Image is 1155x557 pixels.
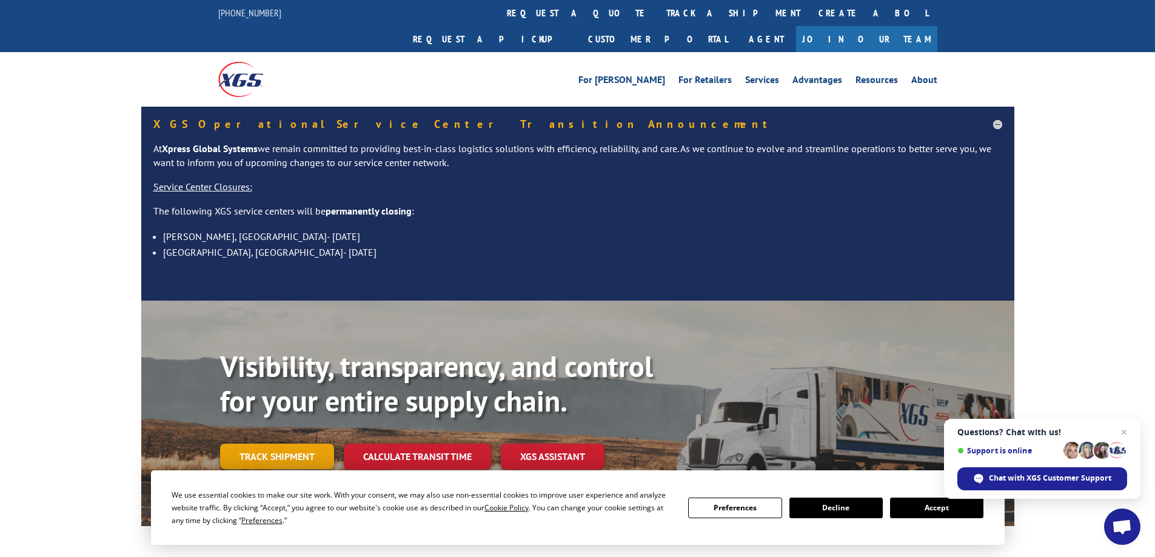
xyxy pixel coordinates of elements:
u: Service Center Closures: [153,181,252,193]
button: Preferences [688,498,782,518]
span: Cookie Policy [484,502,529,513]
strong: Xpress Global Systems [162,142,258,155]
a: Agent [737,26,796,52]
a: Join Our Team [796,26,937,52]
p: The following XGS service centers will be : [153,204,1002,228]
li: [PERSON_NAME], [GEOGRAPHIC_DATA]- [DATE] [163,228,1002,244]
a: Track shipment [220,444,334,469]
b: Visibility, transparency, and control for your entire supply chain. [220,347,653,420]
span: Preferences [241,515,283,525]
div: We use essential cookies to make our site work. With your consent, we may also use non-essential ... [172,489,674,527]
a: XGS ASSISTANT [501,444,604,470]
span: Support is online [957,446,1059,455]
a: [PHONE_NUMBER] [218,7,281,19]
button: Accept [890,498,983,518]
button: Decline [789,498,883,518]
a: Calculate transit time [344,444,491,470]
a: For [PERSON_NAME] [578,75,665,88]
span: Chat with XGS Customer Support [957,467,1127,490]
div: Cookie Consent Prompt [151,470,1005,545]
a: Advantages [792,75,842,88]
a: Customer Portal [579,26,737,52]
a: Services [745,75,779,88]
a: About [911,75,937,88]
h5: XGS Operational Service Center Transition Announcement [153,119,1002,130]
a: Open chat [1104,509,1140,545]
a: Request a pickup [404,26,579,52]
a: For Retailers [678,75,732,88]
li: [GEOGRAPHIC_DATA], [GEOGRAPHIC_DATA]- [DATE] [163,244,1002,260]
a: Resources [855,75,898,88]
strong: permanently closing [326,205,412,217]
span: Questions? Chat with us! [957,427,1127,437]
p: At we remain committed to providing best-in-class logistics solutions with efficiency, reliabilit... [153,142,1002,181]
span: Chat with XGS Customer Support [989,473,1111,484]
